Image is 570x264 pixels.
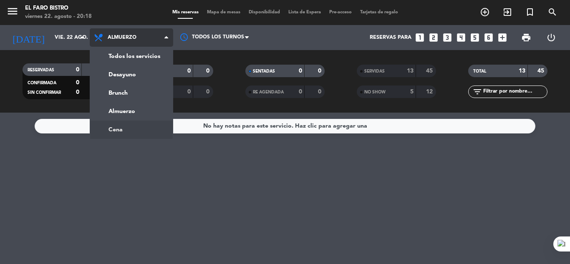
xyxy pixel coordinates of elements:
[442,32,453,43] i: looks_3
[187,89,191,95] strong: 0
[428,32,439,43] i: looks_two
[364,90,386,94] span: NO SHOW
[168,10,203,15] span: Mis reservas
[76,67,79,73] strong: 0
[546,33,556,43] i: power_settings_new
[76,80,79,85] strong: 0
[325,10,356,15] span: Pre-acceso
[410,89,414,95] strong: 5
[318,68,323,74] strong: 0
[318,89,323,95] strong: 0
[547,7,557,17] i: search
[253,69,275,73] span: SENTADAS
[28,91,61,95] span: SIN CONFIRMAR
[472,87,482,97] i: filter_list
[25,13,92,21] div: viernes 22. agosto - 20:18
[6,28,50,47] i: [DATE]
[206,68,211,74] strong: 0
[90,121,173,139] a: Cena
[456,32,467,43] i: looks_4
[203,121,367,131] div: No hay notas para este servicio. Haz clic para agregar una
[473,69,486,73] span: TOTAL
[356,10,402,15] span: Tarjetas de regalo
[519,68,525,74] strong: 13
[6,5,19,20] button: menu
[414,32,425,43] i: looks_one
[78,33,88,43] i: arrow_drop_down
[480,7,490,17] i: add_circle_outline
[6,5,19,18] i: menu
[364,69,385,73] span: SERVIDAS
[426,89,434,95] strong: 12
[497,32,508,43] i: add_box
[76,89,79,95] strong: 0
[525,7,535,17] i: turned_in_not
[90,47,173,65] a: Todos los servicios
[25,4,92,13] div: El Faro Bistro
[426,68,434,74] strong: 45
[245,10,284,15] span: Disponibilidad
[521,33,531,43] span: print
[90,84,173,102] a: Brunch
[299,89,302,95] strong: 0
[253,90,284,94] span: RE AGENDADA
[539,25,564,50] div: LOG OUT
[90,102,173,121] a: Almuerzo
[187,68,191,74] strong: 0
[299,68,302,74] strong: 0
[203,10,245,15] span: Mapa de mesas
[537,68,546,74] strong: 45
[206,89,211,95] strong: 0
[469,32,480,43] i: looks_5
[90,65,173,84] a: Desayuno
[108,35,136,40] span: Almuerzo
[407,68,414,74] strong: 13
[482,87,547,96] input: Filtrar por nombre...
[483,32,494,43] i: looks_6
[370,35,411,40] span: Reservas para
[28,81,56,85] span: CONFIRMADA
[502,7,512,17] i: exit_to_app
[28,68,54,72] span: RESERVADAS
[284,10,325,15] span: Lista de Espera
